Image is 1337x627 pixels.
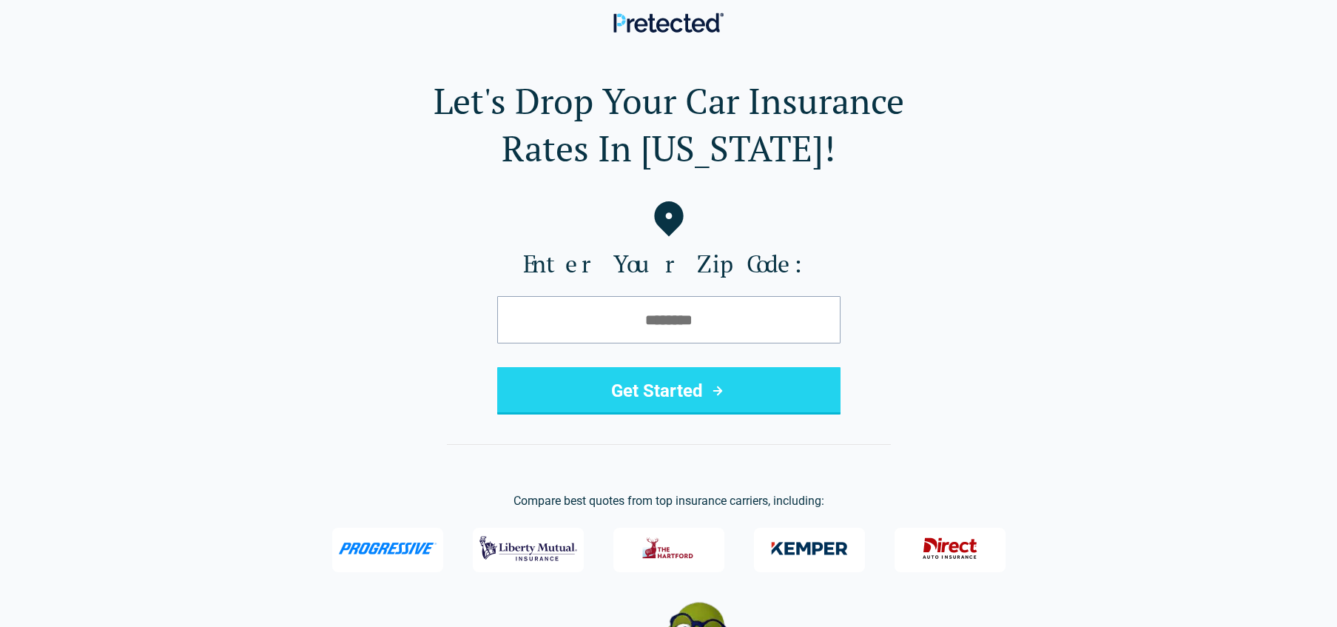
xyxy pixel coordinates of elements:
label: Enter Your Zip Code: [24,249,1313,278]
img: Pretected [613,13,724,33]
p: Compare best quotes from top insurance carriers, including: [24,492,1313,510]
img: Kemper [761,529,858,568]
img: The Hartford [633,529,705,568]
button: Get Started [497,367,841,415]
img: Progressive [338,543,437,554]
img: Direct General [914,529,986,568]
img: Liberty Mutual [479,529,577,568]
h1: Let's Drop Your Car Insurance Rates In [US_STATE]! [24,77,1313,172]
